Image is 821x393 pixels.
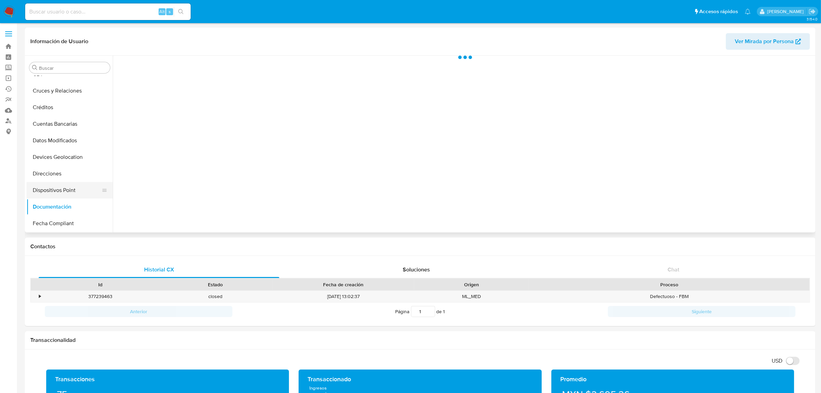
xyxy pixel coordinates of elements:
div: ML_MED [414,291,529,302]
span: Chat [668,266,679,274]
a: Salir [809,8,816,15]
a: Notificaciones [745,9,751,15]
button: Fecha Compliant [27,215,113,232]
button: Anterior [45,306,232,317]
div: Fecha de creación [278,281,409,288]
div: Defectuoso - FBM [529,291,810,302]
p: marianathalie.grajeda@mercadolibre.com.mx [767,8,806,15]
div: • [39,293,41,300]
span: Ver Mirada por Persona [735,33,794,50]
button: search-icon [174,7,188,17]
button: Documentación [27,199,113,215]
span: Historial CX [144,266,174,274]
button: Direcciones [27,165,113,182]
button: Dispositivos Point [27,182,107,199]
button: Cruces y Relaciones [27,83,113,99]
span: Página de [396,306,445,317]
span: Alt [159,8,165,15]
button: Devices Geolocation [27,149,113,165]
span: 1 [443,308,445,315]
div: Origen [419,281,524,288]
h1: Información de Usuario [30,38,88,45]
button: Créditos [27,99,113,116]
div: Estado [162,281,268,288]
button: Cuentas Bancarias [27,116,113,132]
h1: Contactos [30,243,810,250]
span: s [169,8,171,15]
span: Accesos rápidos [699,8,738,15]
div: Proceso [534,281,805,288]
div: 377239463 [43,291,158,302]
h1: Transaccionalidad [30,337,810,344]
button: Buscar [32,65,38,70]
input: Buscar usuario o caso... [25,7,191,16]
input: Buscar [39,65,107,71]
button: Siguiente [608,306,795,317]
div: Id [48,281,153,288]
button: Datos Modificados [27,132,113,149]
div: [DATE] 13:02:37 [273,291,414,302]
div: closed [158,291,272,302]
span: Soluciones [403,266,430,274]
button: Ver Mirada por Persona [726,33,810,50]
